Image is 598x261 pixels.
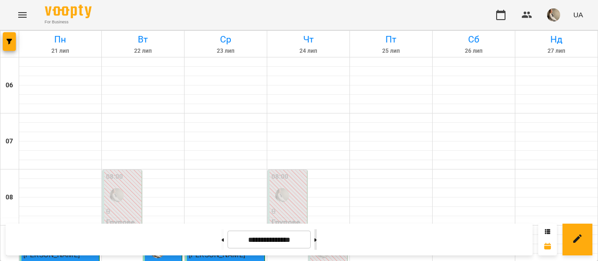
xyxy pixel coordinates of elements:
[269,47,348,56] h6: 24 лип
[106,172,123,182] label: 08:00
[271,217,305,261] p: Групове(парне 1+1) заняття
[269,32,348,47] h6: Чт
[517,32,596,47] h6: Нд
[103,32,183,47] h6: Вт
[6,192,13,203] h6: 08
[573,10,583,20] span: UA
[110,188,124,202] img: Сінолуп Юлія Ігорівна
[434,47,513,56] h6: 26 лип
[21,32,100,47] h6: Пн
[351,32,431,47] h6: Пт
[6,136,13,147] h6: 07
[547,8,560,21] img: 3379ed1806cda47daa96bfcc4923c7ab.jpg
[351,47,431,56] h6: 25 лип
[106,206,140,217] p: 0
[517,47,596,56] h6: 27 лип
[271,172,289,182] label: 08:00
[271,206,305,217] p: 0
[106,217,140,261] p: Групове(парне 1+1) заняття
[186,32,265,47] h6: Ср
[45,19,92,25] span: For Business
[186,47,265,56] h6: 23 лип
[45,5,92,18] img: Voopty Logo
[103,47,183,56] h6: 22 лип
[11,4,34,26] button: Menu
[570,6,587,23] button: UA
[434,32,513,47] h6: Сб
[275,188,289,202] img: Сінолуп Юлія Ігорівна
[21,47,100,56] h6: 21 лип
[6,80,13,91] h6: 06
